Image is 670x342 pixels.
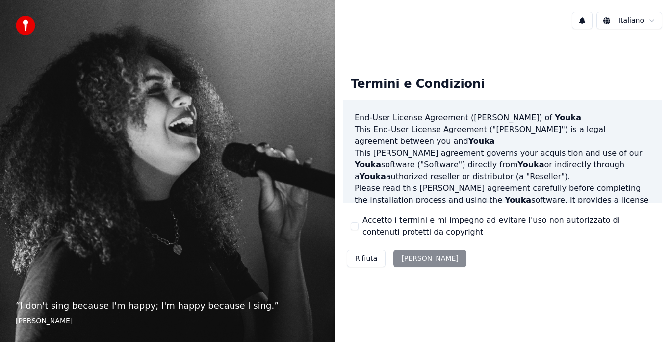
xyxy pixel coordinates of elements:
p: This [PERSON_NAME] agreement governs your acquisition and use of our software ("Software") direct... [355,147,650,183]
img: youka [16,16,35,35]
div: Termini e Condizioni [343,69,492,100]
p: “ I don't sing because I'm happy; I'm happy because I sing. ” [16,299,319,313]
p: This End-User License Agreement ("[PERSON_NAME]") is a legal agreement between you and [355,124,650,147]
span: Youka [360,172,386,181]
span: Youka [518,160,544,169]
span: Youka [505,195,531,205]
footer: [PERSON_NAME] [16,316,319,326]
span: Youka [355,160,381,169]
h3: End-User License Agreement ([PERSON_NAME]) of [355,112,650,124]
label: Accetto i termini e mi impegno ad evitare l'uso non autorizzato di contenuti protetti da copyright [362,214,654,238]
span: Youka [468,136,495,146]
p: Please read this [PERSON_NAME] agreement carefully before completing the installation process and... [355,183,650,230]
button: Rifiuta [347,250,386,267]
span: Youka [555,113,581,122]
